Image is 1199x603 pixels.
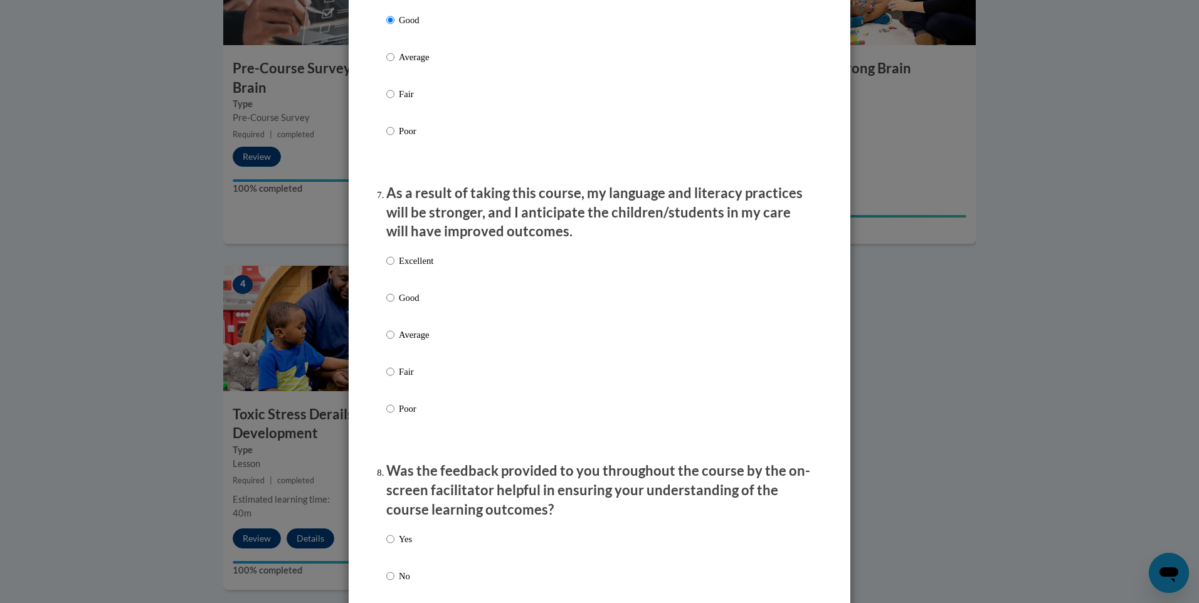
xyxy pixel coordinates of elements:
p: Average [399,50,433,64]
p: Fair [399,365,433,379]
input: Yes [386,532,394,546]
p: Good [399,13,433,27]
p: Was the feedback provided to you throughout the course by the on-screen facilitator helpful in en... [386,461,813,519]
input: Good [386,13,394,27]
input: Good [386,291,394,305]
p: Good [399,291,433,305]
p: No [399,569,412,583]
p: Excellent [399,254,433,268]
input: Fair [386,365,394,379]
p: Poor [399,124,433,138]
input: Excellent [386,254,394,268]
p: Poor [399,402,433,416]
input: No [386,569,394,583]
p: As a result of taking this course, my language and literacy practices will be stronger, and I ant... [386,184,813,241]
p: Fair [399,87,433,101]
input: Poor [386,124,394,138]
p: Yes [399,532,412,546]
input: Average [386,50,394,64]
p: Average [399,328,433,342]
input: Poor [386,402,394,416]
input: Fair [386,87,394,101]
input: Average [386,328,394,342]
